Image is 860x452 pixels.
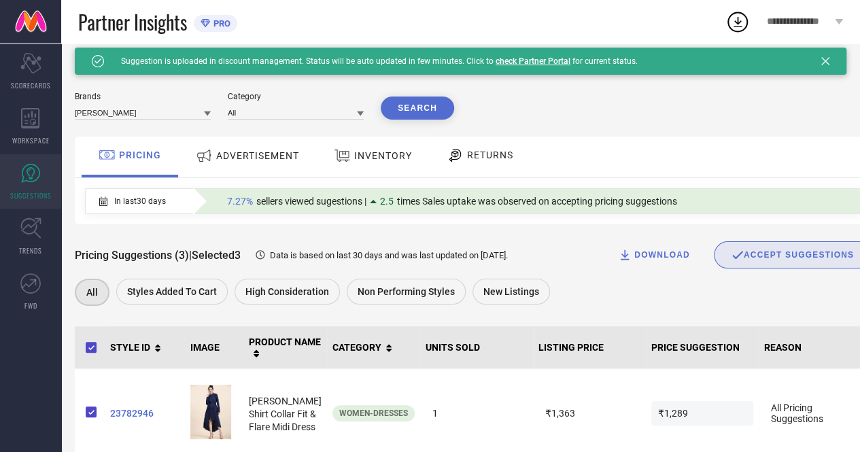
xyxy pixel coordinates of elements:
[483,286,539,297] span: New Listings
[121,56,638,66] span: Suggestion is uploaded in discount management. Status will be auto updated in few minutes. Click ...
[270,250,508,260] span: Data is based on last 30 days and was last updated on [DATE] .
[78,8,187,36] span: Partner Insights
[397,196,677,207] span: times Sales uptake was observed on accepting pricing suggestions
[105,326,185,369] th: STYLE ID
[327,326,420,369] th: CATEGORY
[216,150,299,161] span: ADVERTISEMENT
[19,245,42,256] span: TRENDS
[185,326,243,369] th: IMAGE
[12,135,50,145] span: WORKSPACE
[426,401,528,425] span: 1
[496,56,570,66] a: check Partner Portal
[190,385,231,439] img: b84b2439-c341-49e4-a9f2-859fc3742dd91687883023344RACHNANavyBlueCrepeShirtMidiDress1.jpg
[227,196,253,207] span: 7.27%
[110,408,179,419] a: 23782946
[228,92,364,101] div: Category
[651,401,753,425] span: ₹1,289
[725,10,750,34] div: Open download list
[249,396,322,432] span: [PERSON_NAME] Shirt Collar Fit & Flare Midi Dress
[467,150,513,160] span: RETURNS
[256,196,366,207] span: sellers viewed sugestions |
[11,80,51,90] span: SCORECARDS
[24,300,37,311] span: FWD
[354,150,412,161] span: INVENTORY
[119,150,161,160] span: PRICING
[420,326,533,369] th: UNITS SOLD
[381,97,454,120] button: Search
[245,286,329,297] span: High Consideration
[618,248,690,262] div: DOWNLOAD
[380,196,394,207] span: 2.5
[358,286,455,297] span: Non Performing Styles
[533,326,646,369] th: LISTING PRICE
[86,287,98,298] span: All
[75,249,189,262] span: Pricing Suggestions (3)
[538,401,640,425] span: ₹1,363
[75,92,211,101] div: Brands
[732,249,854,261] div: ACCEPT SUGGESTIONS
[10,190,52,201] span: SUGGESTIONS
[220,192,684,210] div: Percentage of sellers who have viewed suggestions for the current Insight Type
[646,326,759,369] th: PRICE SUGGESTION
[601,241,707,268] button: DOWNLOAD
[192,249,241,262] span: Selected 3
[243,326,327,369] th: PRODUCT NAME
[114,196,166,206] span: In last 30 days
[210,18,230,29] span: PRO
[127,286,217,297] span: Styles Added To Cart
[339,408,408,418] span: Women-Dresses
[189,249,192,262] span: |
